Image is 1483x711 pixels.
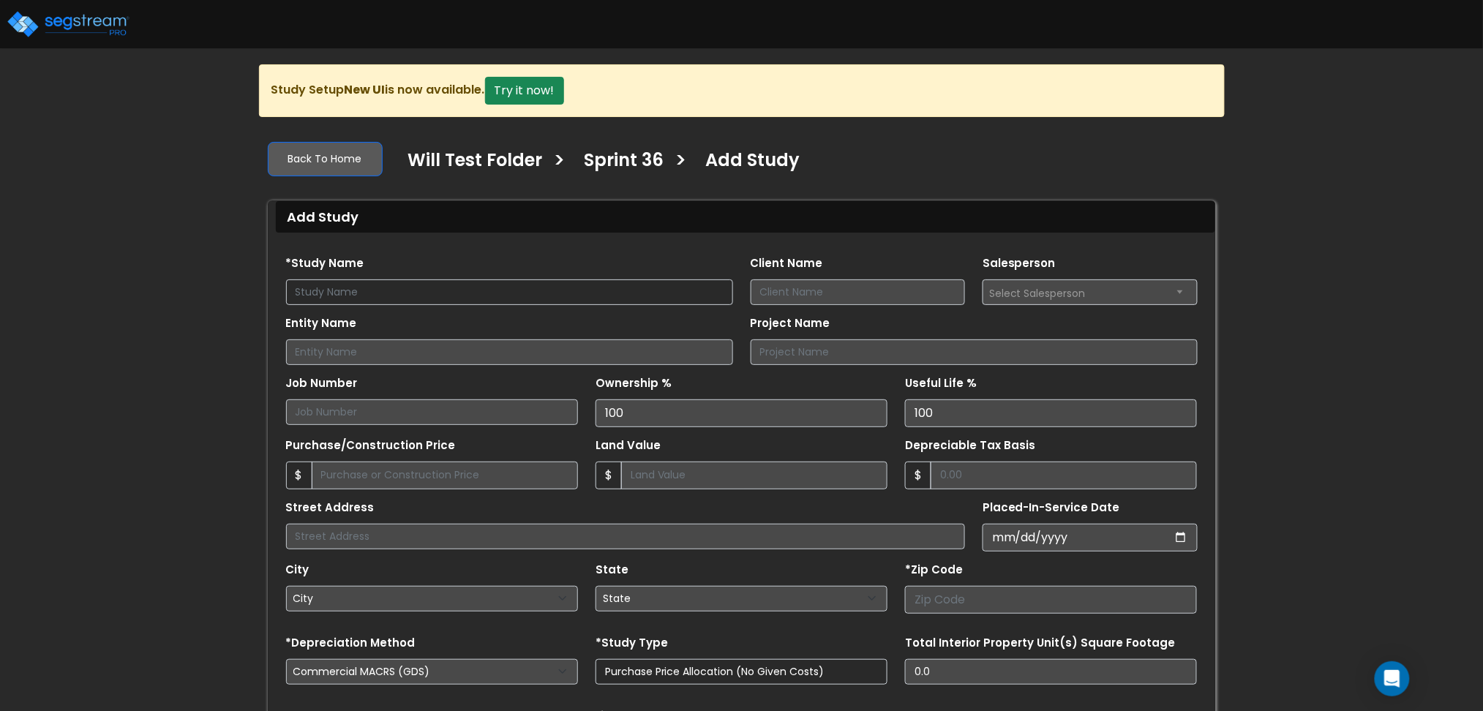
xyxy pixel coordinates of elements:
input: Purchase or Construction Price [312,462,578,489]
input: Client Name [751,279,966,305]
input: Land Value [621,462,887,489]
input: total square foot [905,659,1197,685]
input: Ownership % [596,399,887,427]
input: Job Number [286,399,578,425]
label: Salesperson [983,255,1056,272]
a: Sprint 36 [574,150,664,181]
h4: Sprint 36 [585,150,664,175]
input: Project Name [751,339,1198,365]
a: Back To Home [268,142,383,176]
label: *Zip Code [905,562,963,579]
span: $ [286,462,312,489]
label: Street Address [286,500,375,516]
input: Useful Life % [905,399,1197,427]
h4: Add Study [706,150,800,175]
span: Select Salesperson [989,286,1086,301]
button: Try it now! [485,77,564,105]
span: $ [596,462,622,489]
input: Street Address [286,524,966,549]
label: Client Name [751,255,823,272]
input: Entity Name [286,339,733,365]
strong: New UI [345,81,386,98]
a: Will Test Folder [397,150,543,181]
label: Purchase/Construction Price [286,437,456,454]
label: *Study Name [286,255,364,272]
label: Project Name [751,315,830,332]
span: $ [905,462,931,489]
a: Add Study [695,150,800,181]
h3: > [554,148,566,177]
div: Study Setup is now available. [259,64,1225,117]
label: City [286,562,309,579]
label: Depreciable Tax Basis [905,437,1035,454]
label: Land Value [596,437,661,454]
label: Useful Life % [905,375,977,392]
label: Job Number [286,375,358,392]
h3: > [675,148,688,177]
div: Open Intercom Messenger [1375,661,1410,696]
label: State [596,562,628,579]
label: Placed-In-Service Date [983,500,1120,516]
h4: Will Test Folder [408,150,543,175]
label: Ownership % [596,375,672,392]
label: *Study Type [596,635,668,652]
div: Add Study [276,201,1215,233]
label: Entity Name [286,315,357,332]
input: 0.00 [931,462,1197,489]
input: Study Name [286,279,733,305]
label: *Depreciation Method [286,635,416,652]
img: logo_pro_r.png [6,10,130,39]
input: Zip Code [905,586,1197,614]
label: Total Interior Property Unit(s) Square Footage [905,635,1175,652]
